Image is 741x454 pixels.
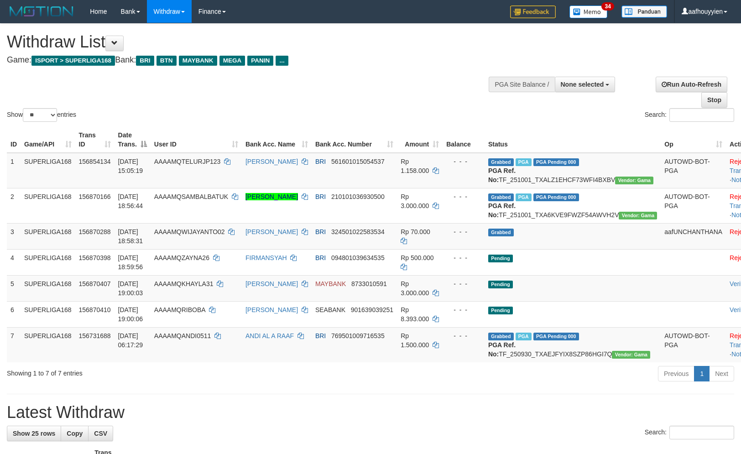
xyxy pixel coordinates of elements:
[669,108,734,122] input: Search:
[7,249,21,275] td: 4
[351,306,393,313] span: Copy 901639039251 to clipboard
[7,275,21,301] td: 5
[61,426,89,441] a: Copy
[179,56,217,66] span: MAYBANK
[154,193,228,200] span: AAAAMQSAMBALBATUK
[533,158,579,166] span: PGA Pending
[401,158,429,174] span: Rp 1.158.000
[154,228,225,235] span: AAAAMQWIJAYANTO02
[397,127,443,153] th: Amount: activate to sort column ascending
[276,56,288,66] span: ...
[315,306,345,313] span: SEABANK
[7,108,76,122] label: Show entries
[7,127,21,153] th: ID
[619,212,657,219] span: Vendor URL: https://trx31.1velocity.biz
[79,332,111,339] span: 156731688
[247,56,273,66] span: PANIN
[245,332,294,339] a: ANDI AL A RAAF
[245,228,298,235] a: [PERSON_NAME]
[401,306,429,323] span: Rp 8.393.000
[658,366,694,381] a: Previous
[331,254,385,261] span: Copy 094801039634535 to clipboard
[485,327,661,362] td: TF_250930_TXAEJFYIX8SZP86HGI7Q
[485,127,661,153] th: Status
[79,306,111,313] span: 156870410
[661,127,726,153] th: Op: activate to sort column ascending
[7,327,21,362] td: 7
[67,430,83,437] span: Copy
[7,56,485,65] h4: Game: Bank:
[615,177,653,184] span: Vendor URL: https://trx31.1velocity.biz
[151,127,242,153] th: User ID: activate to sort column ascending
[31,56,115,66] span: ISPORT > SUPERLIGA168
[516,193,532,201] span: Marked by aafsengchandara
[488,341,516,358] b: PGA Ref. No:
[443,127,485,153] th: Balance
[79,254,111,261] span: 156870398
[315,254,326,261] span: BRI
[245,254,287,261] a: FIRMANSYAH
[555,77,616,92] button: None selected
[136,56,154,66] span: BRI
[331,332,385,339] span: Copy 769501009716535 to clipboard
[401,280,429,297] span: Rp 3.000.000
[401,193,429,209] span: Rp 3.000.000
[661,188,726,223] td: AUTOWD-BOT-PGA
[446,192,481,201] div: - - -
[7,403,734,422] h1: Latest Withdraw
[21,275,75,301] td: SUPERLIGA168
[351,280,387,287] span: Copy 8733010591 to clipboard
[7,365,302,378] div: Showing 1 to 7 of 7 entries
[516,158,532,166] span: Marked by aafsengchandara
[331,228,385,235] span: Copy 324501022583534 to clipboard
[154,332,211,339] span: AAAAMQANDI0511
[488,167,516,183] b: PGA Ref. No:
[7,223,21,249] td: 3
[315,228,326,235] span: BRI
[118,332,143,349] span: [DATE] 06:17:29
[669,426,734,439] input: Search:
[7,5,76,18] img: MOTION_logo.png
[533,193,579,201] span: PGA Pending
[118,193,143,209] span: [DATE] 18:56:44
[21,127,75,153] th: Game/API: activate to sort column ascending
[446,157,481,166] div: - - -
[446,279,481,288] div: - - -
[561,81,604,88] span: None selected
[612,351,650,359] span: Vendor URL: https://trx31.1velocity.biz
[645,426,734,439] label: Search:
[485,153,661,188] td: TF_251001_TXALZ1EHCF73WFI4BXBV
[154,158,221,165] span: AAAAMQTELURJP123
[7,188,21,223] td: 2
[485,188,661,223] td: TF_251001_TXA6KVE9FWZF54AWVH2V
[118,158,143,174] span: [DATE] 15:05:19
[79,228,111,235] span: 156870288
[21,249,75,275] td: SUPERLIGA168
[621,5,667,18] img: panduan.png
[315,332,326,339] span: BRI
[601,2,614,10] span: 34
[79,193,111,200] span: 156870166
[661,327,726,362] td: AUTOWD-BOT-PGA
[154,280,214,287] span: AAAAMQKHAYLA31
[661,223,726,249] td: aafUNCHANTHANA
[488,193,514,201] span: Grabbed
[154,306,205,313] span: AAAAMQRIBOBA
[21,301,75,327] td: SUPERLIGA168
[157,56,177,66] span: BTN
[488,229,514,236] span: Grabbed
[315,158,326,165] span: BRI
[219,56,245,66] span: MEGA
[75,127,115,153] th: Trans ID: activate to sort column ascending
[645,108,734,122] label: Search:
[21,188,75,223] td: SUPERLIGA168
[510,5,556,18] img: Feedback.jpg
[7,33,485,51] h1: Withdraw List
[661,153,726,188] td: AUTOWD-BOT-PGA
[21,153,75,188] td: SUPERLIGA168
[446,253,481,262] div: - - -
[488,307,513,314] span: Pending
[118,280,143,297] span: [DATE] 19:00:03
[516,333,532,340] span: Marked by aafromsomean
[401,254,433,261] span: Rp 500.000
